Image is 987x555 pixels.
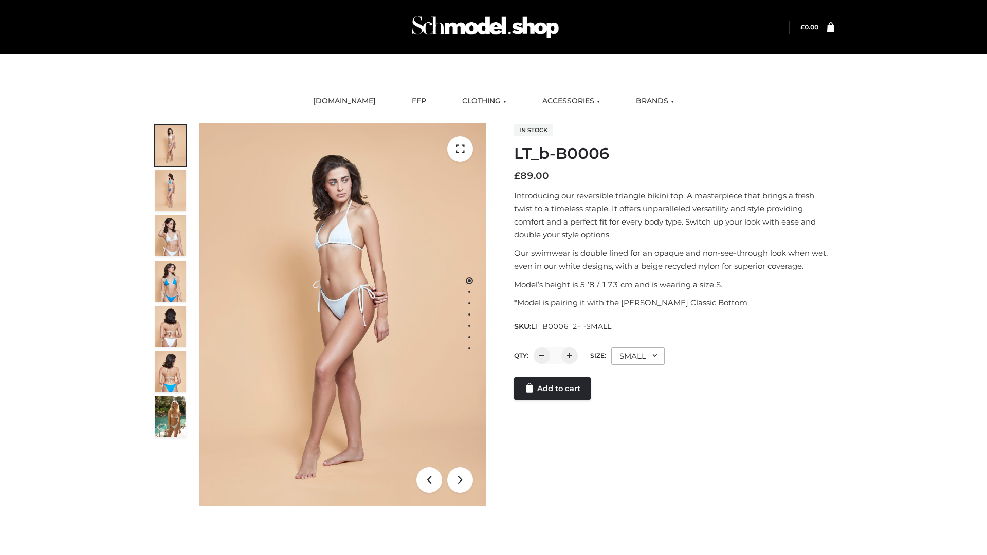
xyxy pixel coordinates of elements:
a: BRANDS [628,90,682,113]
img: ArielClassicBikiniTop_CloudNine_AzureSky_OW114ECO_1-scaled.jpg [155,125,186,166]
img: ArielClassicBikiniTop_CloudNine_AzureSky_OW114ECO_8-scaled.jpg [155,351,186,392]
div: SMALL [611,347,665,365]
img: ArielClassicBikiniTop_CloudNine_AzureSky_OW114ECO_2-scaled.jpg [155,170,186,211]
span: LT_B0006_2-_-SMALL [531,322,611,331]
p: Introducing our reversible triangle bikini top. A masterpiece that brings a fresh twist to a time... [514,189,834,242]
bdi: 89.00 [514,170,549,181]
img: ArielClassicBikiniTop_CloudNine_AzureSky_OW114ECO_1 [199,123,486,506]
p: Model’s height is 5 ‘8 / 173 cm and is wearing a size S. [514,278,834,291]
bdi: 0.00 [800,23,818,31]
img: Schmodel Admin 964 [408,7,562,47]
span: In stock [514,124,553,136]
a: FFP [404,90,434,113]
span: £ [514,170,520,181]
a: Add to cart [514,377,591,400]
a: [DOMAIN_NAME] [305,90,383,113]
img: ArielClassicBikiniTop_CloudNine_AzureSky_OW114ECO_3-scaled.jpg [155,215,186,256]
img: ArielClassicBikiniTop_CloudNine_AzureSky_OW114ECO_7-scaled.jpg [155,306,186,347]
p: *Model is pairing it with the [PERSON_NAME] Classic Bottom [514,296,834,309]
label: Size: [590,351,606,359]
img: Arieltop_CloudNine_AzureSky2.jpg [155,396,186,437]
a: ACCESSORIES [535,90,608,113]
label: QTY: [514,351,528,359]
h1: LT_b-B0006 [514,144,834,163]
p: Our swimwear is double lined for an opaque and non-see-through look when wet, even in our white d... [514,247,834,273]
img: ArielClassicBikiniTop_CloudNine_AzureSky_OW114ECO_4-scaled.jpg [155,261,186,302]
a: £0.00 [800,23,818,31]
a: CLOTHING [454,90,514,113]
span: SKU: [514,320,612,332]
span: £ [800,23,805,31]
